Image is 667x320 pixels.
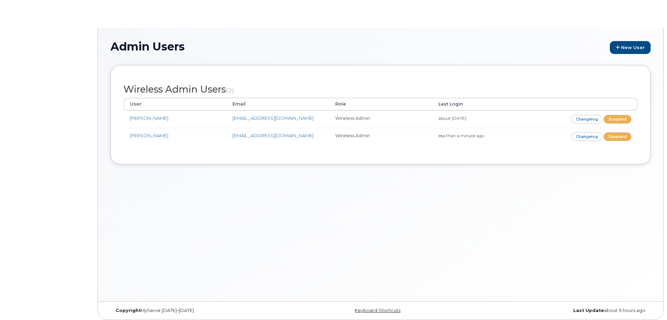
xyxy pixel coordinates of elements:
[604,132,631,141] a: Suspend
[355,308,400,313] a: Keyboard Shortcuts
[226,98,329,110] th: Email
[329,128,432,145] td: Wireless Admin
[232,115,314,121] a: [EMAIL_ADDRESS][DOMAIN_NAME]
[571,115,603,124] a: Changelog
[438,133,484,138] small: less than a minute ago
[571,132,603,141] a: Changelog
[226,87,234,94] small: (2)
[610,41,651,54] a: New User
[130,133,168,138] a: [PERSON_NAME]
[123,98,226,110] th: User
[110,308,291,313] div: MyServe [DATE]–[DATE]
[329,98,432,110] th: Role
[110,40,651,54] h1: Admin Users
[604,115,631,124] a: Suspend
[432,98,535,110] th: Last Login
[470,308,651,313] div: about 9 hours ago
[123,84,638,95] h2: Wireless Admin Users
[232,133,314,138] a: [EMAIL_ADDRESS][DOMAIN_NAME]
[329,110,432,128] td: Wireless Admin
[130,115,168,121] a: [PERSON_NAME]
[438,116,466,121] small: about [DATE]
[573,308,604,313] strong: Last Update
[116,308,141,313] strong: Copyright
